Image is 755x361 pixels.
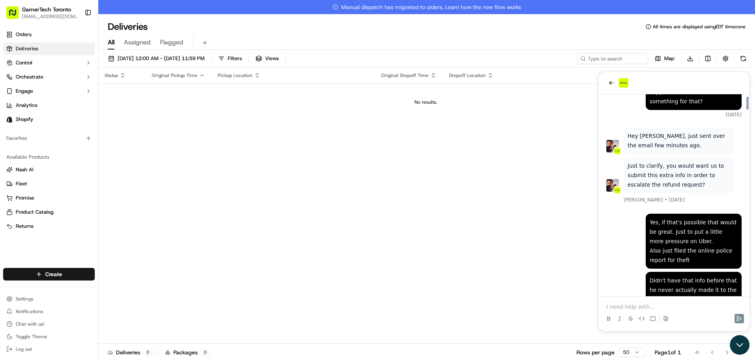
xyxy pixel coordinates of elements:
button: Log out [3,344,95,355]
button: [DATE] 12:00 AM - [DATE] 11:59 PM [105,53,208,64]
h1: Deliveries [108,20,148,33]
span: Notifications [16,308,43,315]
button: Product Catalog [3,206,95,218]
span: All [108,38,114,47]
div: 0 [201,349,210,356]
button: Fleet [3,178,95,190]
button: GamerTech Toronto[EMAIL_ADDRESS][DOMAIN_NAME] [3,3,81,22]
img: 1736555255976-a54dd68f-1ca7-489b-9aae-adbdc363a1c4 [16,76,22,82]
span: [PERSON_NAME] [25,125,64,131]
p: Rows per page [576,348,615,356]
button: Send [136,242,145,251]
span: Filters [228,55,242,62]
span: Deliveries [16,45,38,52]
span: Flagged [160,38,183,47]
span: [DATE] [127,40,143,46]
span: Assigned [124,38,151,47]
div: Packages [165,348,210,356]
button: Toggle Theme [3,331,95,342]
span: Returns [16,223,33,230]
span: Dropoff Location [449,72,486,79]
div: Available Products [3,151,95,163]
button: [EMAIL_ADDRESS][DOMAIN_NAME] [22,13,78,20]
span: [DATE] [70,125,87,131]
span: Views [265,55,279,62]
button: Filters [215,53,245,64]
span: Map [664,55,674,62]
button: Map [651,53,678,64]
span: Control [16,59,32,66]
button: Promise [3,192,95,204]
a: Orders [3,28,95,41]
span: Nash AI [16,166,33,173]
iframe: Open customer support [730,335,751,356]
a: Fleet [6,180,92,187]
div: Yes, if that's possible that would be great. Just to put a little more pressure on Uber. Also jus... [51,146,139,193]
span: Shopify [16,116,33,123]
a: Shopify [3,113,95,126]
a: Analytics [3,99,95,112]
button: Control [3,57,95,69]
button: Views [252,53,282,64]
p: Just to clarify, you would want us to submit this extra info in order to escalate the refund requ... [29,89,132,117]
div: No results. [101,99,750,105]
img: Masood Aslam [8,107,20,120]
span: Engage [16,88,33,95]
a: Nash AI [6,166,92,173]
div: Page 1 of 1 [655,348,681,356]
span: • [66,125,69,131]
span: [DATE] 12:00 AM - [DATE] 11:59 PM [118,55,204,62]
button: Orchestrate [3,71,95,83]
button: Chat with us! [3,319,95,330]
span: Settings [16,296,33,302]
button: Nash AI [3,163,95,176]
span: Orchestrate [16,73,43,81]
span: Fleet [16,180,27,187]
span: Orders [16,31,31,38]
span: Log out [16,346,32,352]
button: Notifications [3,306,95,317]
span: Chat with us! [16,321,44,327]
span: Toggle Theme [16,334,47,340]
span: Original Pickup Time [152,72,197,79]
img: Masood Aslam [8,68,20,81]
button: Settings [3,293,95,304]
span: Pickup Location [218,72,252,79]
img: 1736555255976-a54dd68f-1ca7-489b-9aae-adbdc363a1c4 [16,115,22,121]
button: Returns [3,220,95,233]
a: Returns [6,223,92,230]
a: Promise [6,194,92,202]
div: 0 [144,349,152,356]
button: Engage [3,85,95,97]
img: Shopify logo [6,116,13,123]
span: Analytics [16,102,37,109]
a: Product Catalog [6,209,92,216]
a: Deliveries [3,42,95,55]
p: Hey [PERSON_NAME], just sent over the email few minutes ago. [29,59,132,78]
span: Promise [16,194,34,202]
button: GamerTech Toronto [22,5,71,13]
button: Refresh [738,53,749,64]
input: Type to search [577,53,648,64]
span: Create [45,270,62,278]
span: Original Dropoff Time [381,72,429,79]
iframe: To enrich screen reader interactions, please activate Accessibility in Grammarly extension settings [598,72,749,331]
span: Product Catalog [16,209,53,216]
div: Deliveries [108,348,152,356]
button: Create [3,268,95,280]
div: Favorites [3,132,95,145]
span: Manual dispatch has migrated to orders. Learn how the new flow works [333,3,521,11]
span: Status [105,72,118,79]
div: Didn't have that info before that he never actually made it to the customer's house, and don't th... [51,204,139,279]
span: All times are displayed using EDT timezone [653,24,746,30]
